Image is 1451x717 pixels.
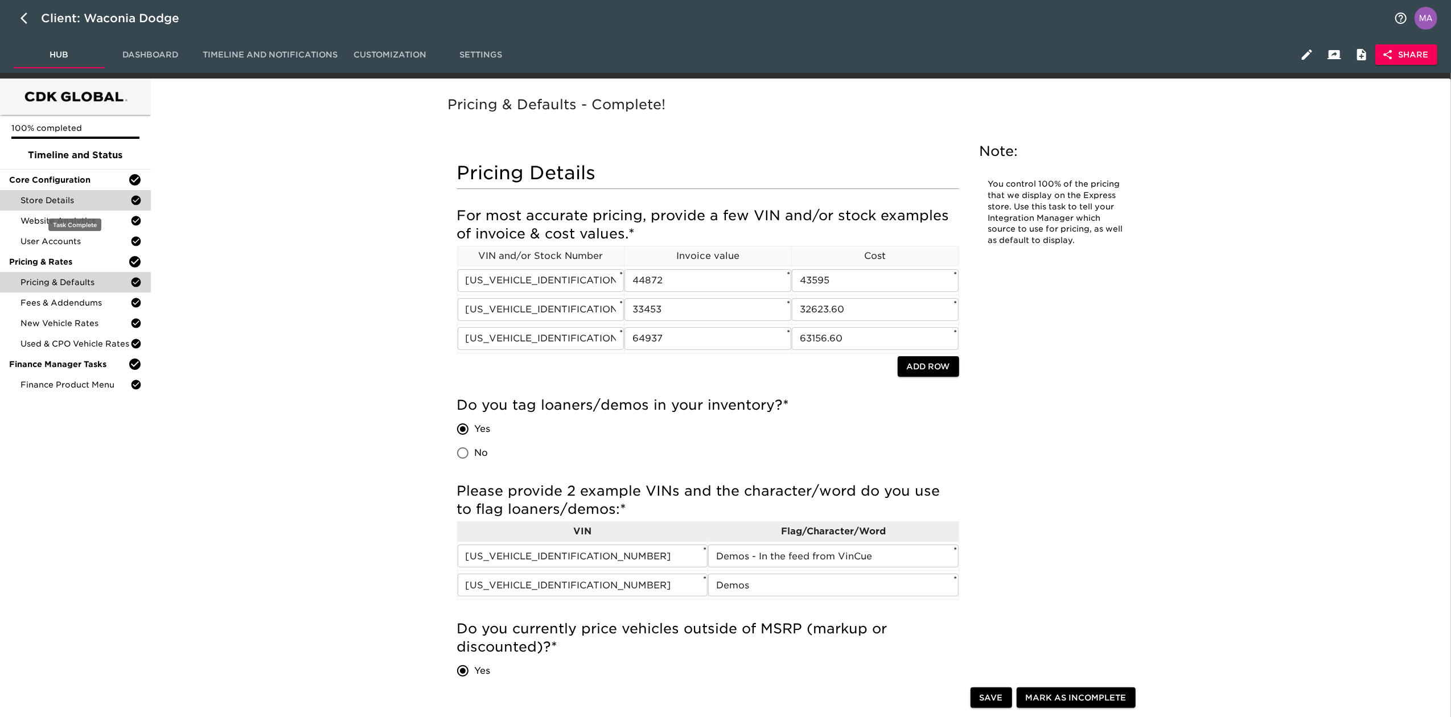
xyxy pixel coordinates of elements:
[20,277,130,288] span: Pricing & Defaults
[980,142,1133,160] h5: Note:
[980,691,1003,705] span: Save
[442,48,520,62] span: Settings
[20,297,130,308] span: Fees & Addendums
[971,687,1012,708] button: Save
[457,396,959,414] h5: Do you tag loaners/demos in your inventory?
[457,162,959,184] h4: Pricing Details
[1348,41,1375,68] button: Internal Notes and Comments
[1375,44,1437,65] button: Share
[9,174,128,186] span: Core Configuration
[1293,41,1321,68] button: Edit Hub
[1387,5,1415,32] button: notifications
[1026,691,1127,705] span: Mark as Incomplete
[448,96,1149,114] h5: Pricing & Defaults - Complete!
[9,358,128,370] span: Finance Manager Tasks
[20,318,130,329] span: New Vehicle Rates
[1321,41,1348,68] button: Client View
[9,256,128,267] span: Pricing & Rates
[1415,7,1437,30] img: Profile
[203,48,338,62] span: Timeline and Notifications
[9,149,142,162] span: Timeline and Status
[907,360,950,374] span: Add Row
[20,215,130,226] span: Website Analytics
[475,664,491,678] span: Yes
[457,207,959,243] h5: For most accurate pricing, provide a few VIN and/or stock examples of invoice & cost values.
[20,379,130,390] span: Finance Product Menu
[475,422,491,436] span: Yes
[457,620,959,656] h5: Do you currently price vehicles outside of MSRP (markup or discounted)?
[624,249,791,263] p: Invoice value
[457,482,959,518] h5: Please provide 2 example VINs and the character/word do you use to flag loaners/demos:
[708,525,959,538] p: Flag/Character/Word
[1384,48,1428,62] span: Share
[112,48,189,62] span: Dashboard
[988,179,1125,246] p: You control 100% of the pricing that we display on the Express store. Use this task to tell your ...
[20,338,130,349] span: Used & CPO Vehicle Rates
[458,249,624,263] p: VIN and/or Stock Number
[1017,687,1136,708] button: Mark as Incomplete
[20,195,130,206] span: Store Details
[792,249,959,263] p: Cost
[20,236,130,247] span: User Accounts
[898,356,959,377] button: Add Row
[475,446,488,460] span: No
[458,525,708,538] p: VIN
[11,122,139,134] p: 100% completed
[20,48,98,62] span: Hub
[351,48,429,62] span: Customization
[41,9,195,27] div: Client: Waconia Dodge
